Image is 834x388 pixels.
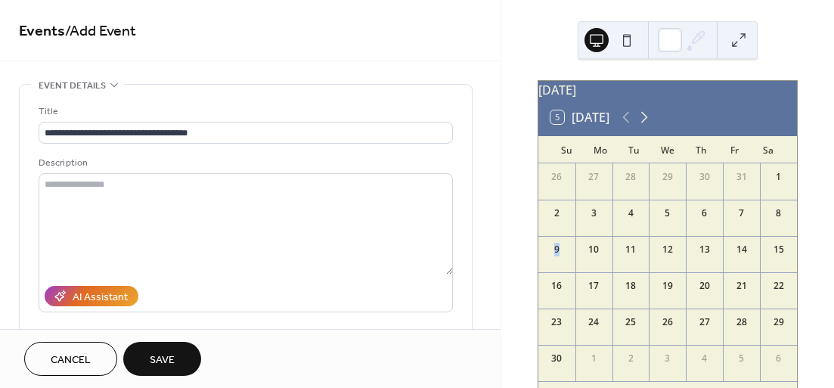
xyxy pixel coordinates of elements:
div: 18 [624,279,637,293]
div: 11 [624,243,637,256]
div: 26 [661,315,674,329]
span: / Add Event [65,17,136,46]
div: 26 [550,170,563,184]
div: 27 [698,315,712,329]
div: 1 [587,352,600,365]
div: 9 [550,243,563,256]
div: Mo [584,136,617,163]
div: 29 [661,170,674,184]
div: 30 [550,352,563,365]
div: 17 [587,279,600,293]
div: 30 [698,170,712,184]
div: 21 [735,279,749,293]
div: 27 [587,170,600,184]
div: 15 [772,243,786,256]
div: 14 [735,243,749,256]
div: Description [39,155,450,171]
div: We [651,136,684,163]
div: 4 [624,206,637,220]
div: 13 [698,243,712,256]
div: 25 [624,315,637,329]
div: Th [684,136,718,163]
div: Fr [718,136,751,163]
div: Tu [617,136,650,163]
div: 23 [550,315,563,329]
div: 3 [587,206,600,220]
div: 4 [698,352,712,365]
div: 1 [772,170,786,184]
button: 5[DATE] [545,107,615,128]
div: 20 [698,279,712,293]
div: 5 [661,206,674,220]
div: 7 [735,206,749,220]
a: Events [19,17,65,46]
div: AI Assistant [73,290,128,306]
div: 16 [550,279,563,293]
button: Cancel [24,342,117,376]
div: Title [39,104,450,120]
div: 5 [735,352,749,365]
div: 2 [550,206,563,220]
span: Cancel [51,352,91,368]
div: 12 [661,243,674,256]
div: 6 [772,352,786,365]
div: 6 [698,206,712,220]
div: 19 [661,279,674,293]
div: 22 [772,279,786,293]
button: Save [123,342,201,376]
div: 8 [772,206,786,220]
button: AI Assistant [45,286,138,306]
div: Sa [752,136,785,163]
div: 3 [661,352,674,365]
div: 29 [772,315,786,329]
div: 2 [624,352,637,365]
div: 31 [735,170,749,184]
div: 10 [587,243,600,256]
span: Save [150,352,175,368]
div: [DATE] [538,81,797,99]
div: 28 [735,315,749,329]
div: Su [550,136,584,163]
div: 28 [624,170,637,184]
div: 24 [587,315,600,329]
span: Event details [39,78,106,94]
